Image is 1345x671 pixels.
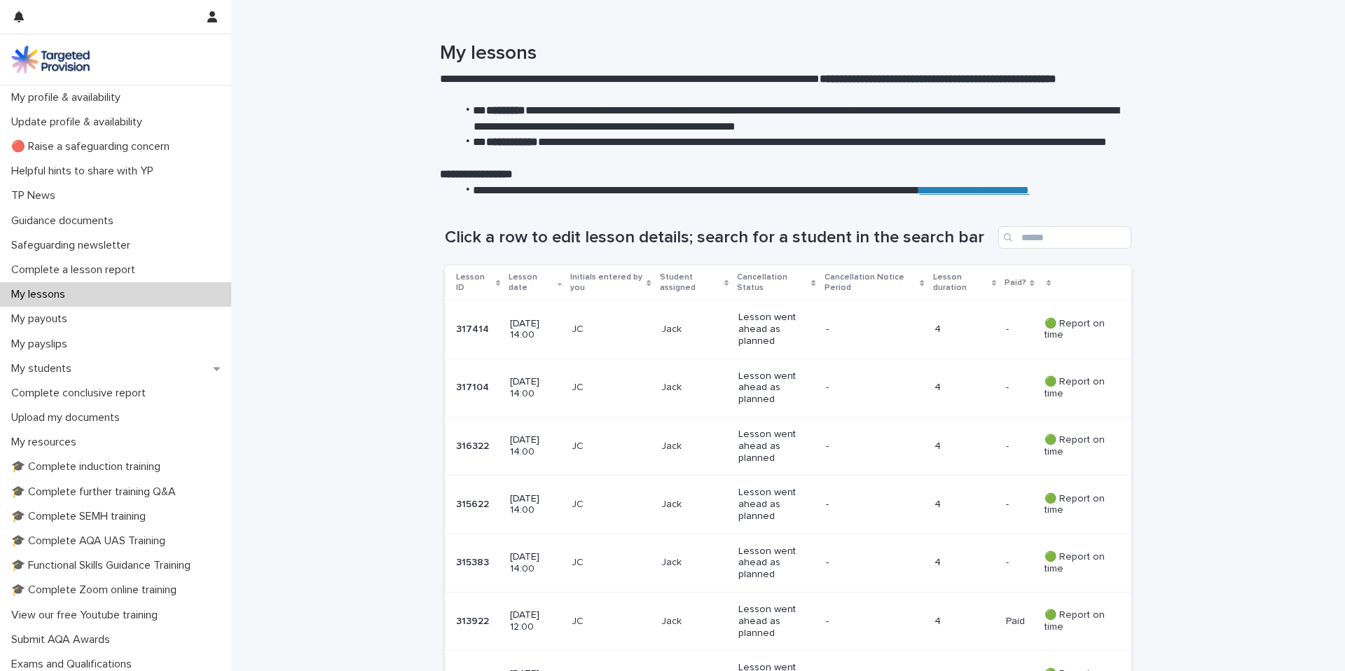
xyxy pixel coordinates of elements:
[445,417,1131,475] tr: 316322316322 [DATE] 14:00JCJackLesson went ahead as planned-4-- 🟢 Report on time
[6,583,188,597] p: 🎓 Complete Zoom online training
[738,371,815,406] p: Lesson went ahead as planned
[661,324,727,335] p: Jack
[509,270,554,296] p: Lesson date
[456,321,492,335] p: 317414
[826,324,904,335] p: -
[738,312,815,347] p: Lesson went ahead as planned
[445,300,1131,359] tr: 317414317414 [DATE] 14:00JCJackLesson went ahead as planned-4-- 🟢 Report on time
[1044,493,1109,517] p: 🟢 Report on time
[661,441,727,452] p: Jack
[445,228,993,248] h1: Click a row to edit lesson details; search for a student in the search bar
[1006,321,1012,335] p: -
[6,288,76,301] p: My lessons
[440,42,1126,66] h1: My lessons
[6,510,157,523] p: 🎓 Complete SEMH training
[572,557,649,569] p: JC
[661,499,727,511] p: Jack
[510,434,560,458] p: [DATE] 14:00
[572,441,649,452] p: JC
[1006,613,1028,628] p: Paid
[6,116,153,129] p: Update profile & availability
[661,382,727,394] p: Jack
[6,559,202,572] p: 🎓 Functional Skills Guidance Training
[1006,496,1012,511] p: -
[6,140,181,153] p: 🔴 Raise a safeguarding concern
[445,476,1131,534] tr: 315622315622 [DATE] 14:00JCJackLesson went ahead as planned-4-- 🟢 Report on time
[1006,438,1012,452] p: -
[6,214,125,228] p: Guidance documents
[510,609,560,633] p: [DATE] 12:00
[510,493,560,517] p: [DATE] 14:00
[6,362,83,375] p: My students
[825,270,917,296] p: Cancellation Notice Period
[1044,376,1109,400] p: 🟢 Report on time
[6,387,157,400] p: Complete conclusive report
[933,270,989,296] p: Lesson duration
[6,534,177,548] p: 🎓 Complete AQA UAS Training
[6,338,78,351] p: My payslips
[510,318,560,342] p: [DATE] 14:00
[6,436,88,449] p: My resources
[660,270,721,296] p: Student assigned
[510,551,560,575] p: [DATE] 14:00
[934,499,995,511] p: 4
[6,239,142,252] p: Safeguarding newsletter
[6,485,187,499] p: 🎓 Complete further training Q&A
[738,429,815,464] p: Lesson went ahead as planned
[572,499,649,511] p: JC
[572,324,649,335] p: JC
[6,658,143,671] p: Exams and Qualifications
[6,633,121,646] p: Submit AQA Awards
[1006,379,1012,394] p: -
[6,189,67,202] p: TP News
[456,613,492,628] p: 313922
[934,382,995,394] p: 4
[1044,609,1109,633] p: 🟢 Report on time
[738,487,815,522] p: Lesson went ahead as planned
[6,460,172,473] p: 🎓 Complete induction training
[570,270,644,296] p: Initials entered by you
[6,411,131,424] p: Upload my documents
[11,46,90,74] img: M5nRWzHhSzIhMunXDL62
[445,534,1131,592] tr: 315383315383 [DATE] 14:00JCJackLesson went ahead as planned-4-- 🟢 Report on time
[6,263,146,277] p: Complete a lesson report
[445,359,1131,417] tr: 317104317104 [DATE] 14:00JCJackLesson went ahead as planned-4-- 🟢 Report on time
[6,165,165,178] p: Helpful hints to share with YP
[456,496,492,511] p: 315622
[6,91,132,104] p: My profile & availability
[1044,318,1109,342] p: 🟢 Report on time
[6,312,78,326] p: My payouts
[934,557,995,569] p: 4
[456,554,492,569] p: 315383
[826,557,904,569] p: -
[1006,554,1012,569] p: -
[6,609,169,622] p: View our free Youtube training
[826,499,904,511] p: -
[1044,551,1109,575] p: 🟢 Report on time
[661,557,727,569] p: Jack
[738,604,815,639] p: Lesson went ahead as planned
[572,382,649,394] p: JC
[456,438,492,452] p: 316322
[456,379,492,394] p: 317104
[661,616,727,628] p: Jack
[934,441,995,452] p: 4
[826,382,904,394] p: -
[572,616,649,628] p: JC
[934,616,995,628] p: 4
[510,376,560,400] p: [DATE] 14:00
[456,270,492,296] p: Lesson ID
[738,546,815,581] p: Lesson went ahead as planned
[826,441,904,452] p: -
[934,324,995,335] p: 4
[1044,434,1109,458] p: 🟢 Report on time
[445,593,1131,651] tr: 313922313922 [DATE] 12:00JCJackLesson went ahead as planned-4PaidPaid 🟢 Report on time
[1005,275,1026,291] p: Paid?
[826,616,904,628] p: -
[737,270,808,296] p: Cancellation Status
[998,226,1131,249] input: Search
